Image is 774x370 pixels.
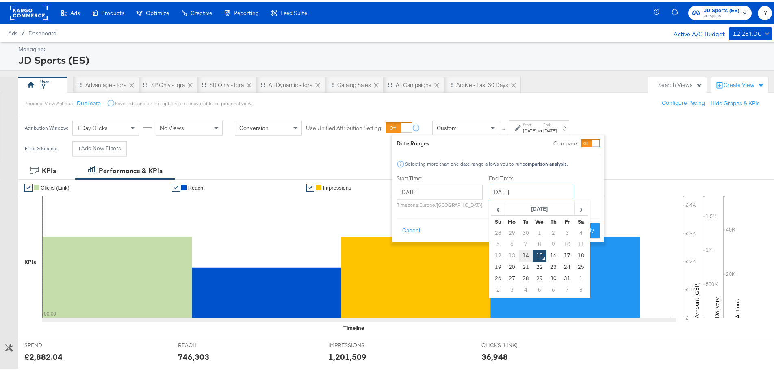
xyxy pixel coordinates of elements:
[8,28,17,35] span: Ads
[191,8,212,15] span: Creative
[17,28,28,35] span: /
[143,81,147,85] div: Drag to reorder tab
[24,99,74,105] div: Personal View Actions:
[519,226,533,237] td: 30
[553,138,578,146] label: Compare:
[574,249,588,260] td: 18
[239,123,269,130] span: Conversion
[24,182,33,190] a: ✔
[523,121,536,126] label: Start:
[489,173,577,181] label: End Time:
[178,349,209,361] div: 746,303
[481,349,508,361] div: 36,948
[437,123,457,130] span: Custom
[405,160,568,165] div: Selecting more than one date range allows you to run .
[505,226,519,237] td: 29
[574,214,588,226] th: Sa
[546,283,560,294] td: 6
[533,283,546,294] td: 5
[533,271,546,283] td: 29
[42,164,56,174] div: KPIs
[724,80,764,88] div: Create View
[306,182,314,190] a: ✔
[18,44,770,52] div: Managing:
[523,126,536,132] div: [DATE]
[188,183,204,189] span: Reach
[77,81,82,85] div: Drag to reorder tab
[546,271,560,283] td: 30
[40,81,45,89] div: IY
[533,214,546,226] th: We
[397,138,429,146] div: Date Ranges
[151,80,185,87] div: SP only - Iqra
[574,237,588,249] td: 11
[575,201,588,213] span: ›
[560,237,574,249] td: 10
[160,123,184,130] span: No Views
[546,260,560,271] td: 23
[234,8,259,15] span: Reporting
[388,81,392,85] div: Drag to reorder tab
[533,226,546,237] td: 1
[533,237,546,249] td: 8
[560,249,574,260] td: 17
[693,281,700,316] text: Amount (GBP)
[574,283,588,294] td: 8
[491,237,505,249] td: 5
[560,283,574,294] td: 7
[101,8,124,15] span: Products
[665,26,725,38] div: Active A/C Budget
[560,271,574,283] td: 31
[543,126,557,132] div: [DATE]
[397,222,426,236] button: Cancel
[505,249,519,260] td: 13
[78,143,81,151] strong: +
[491,260,505,271] td: 19
[481,340,542,348] span: CLICKS (LINK)
[688,4,752,19] button: JD Sports (ES)JD Sports
[519,237,533,249] td: 7
[658,80,702,87] div: Search Views
[323,183,351,189] span: Impressions
[729,26,772,39] button: £2,281.00
[536,126,543,132] strong: to
[396,80,431,87] div: All Campaigns
[713,296,721,316] text: Delivery
[328,349,366,361] div: 1,201,509
[519,260,533,271] td: 21
[72,140,127,154] button: +Add New Filters
[533,249,546,260] td: 15
[24,123,68,129] div: Attribution Window:
[77,123,108,130] span: 1 Day Clicks
[77,98,101,106] button: Duplicate
[523,159,567,165] strong: comparison analysis
[733,27,762,37] div: £2,281.00
[397,173,483,181] label: Start Time:
[269,80,312,87] div: All Dynamic - Iqra
[491,214,505,226] th: Su
[202,81,206,85] div: Drag to reorder tab
[761,7,769,16] span: IY
[519,283,533,294] td: 4
[24,257,36,264] div: KPIs
[574,260,588,271] td: 25
[546,214,560,226] th: Th
[574,271,588,283] td: 1
[574,226,588,237] td: 4
[505,214,519,226] th: Mo
[146,8,169,15] span: Optimize
[28,28,56,35] span: Dashboard
[456,80,508,87] div: Active - Last 30 Days
[505,271,519,283] td: 27
[491,249,505,260] td: 12
[24,144,57,150] div: Filter & Search:
[492,201,504,213] span: ‹
[519,271,533,283] td: 28
[519,214,533,226] th: Tu
[328,340,389,348] span: IMPRESSIONS
[210,80,244,87] div: SR only - Iqra
[758,4,772,19] button: IY
[260,81,265,85] div: Drag to reorder tab
[99,164,163,174] div: Performance & KPIs
[491,226,505,237] td: 28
